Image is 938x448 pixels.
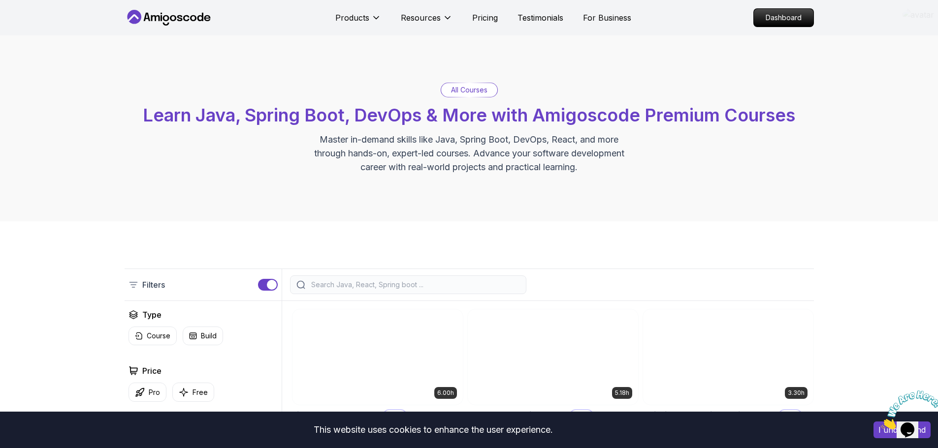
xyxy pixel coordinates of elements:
[788,389,805,397] p: 3.30h
[172,383,214,402] button: Free
[335,12,369,24] p: Products
[615,389,629,397] p: 5.18h
[292,408,379,422] h2: Linux Fundamentals
[877,387,938,433] iframe: chat widget
[142,365,162,377] h2: Price
[643,408,775,422] h2: Building APIs with Spring Boot
[304,133,635,174] p: Master in-demand skills like Java, Spring Boot, DevOps, React, and more through hands-on, expert-...
[335,12,381,31] button: Products
[129,327,177,345] button: Course
[779,410,801,420] p: Pro
[437,389,454,397] p: 6.00h
[7,419,859,441] div: This website uses cookies to enhance the user experience.
[4,4,65,43] img: Chat attention grabber
[384,410,406,420] p: Pro
[292,309,463,405] img: Linux Fundamentals card
[583,12,631,24] a: For Business
[142,279,165,291] p: Filters
[143,104,795,126] span: Learn Java, Spring Boot, DevOps & More with Amigoscode Premium Courses
[183,327,223,345] button: Build
[451,85,487,95] p: All Courses
[401,12,441,24] p: Resources
[754,9,813,27] p: Dashboard
[129,383,166,402] button: Pro
[472,12,498,24] a: Pricing
[292,309,463,445] a: Linux Fundamentals card6.00hLinux FundamentalsProLearn the fundamentals of Linux and how to use t...
[753,8,814,27] a: Dashboard
[193,388,208,397] p: Free
[643,309,813,405] img: Building APIs with Spring Boot card
[518,12,563,24] a: Testimonials
[467,408,566,422] h2: Advanced Spring Boot
[142,309,162,321] h2: Type
[571,410,592,420] p: Pro
[401,12,453,31] button: Resources
[147,331,170,341] p: Course
[149,388,160,397] p: Pro
[201,331,217,341] p: Build
[468,309,638,405] img: Advanced Spring Boot card
[873,421,931,438] button: Accept cookies
[309,280,520,290] input: Search Java, React, Spring boot ...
